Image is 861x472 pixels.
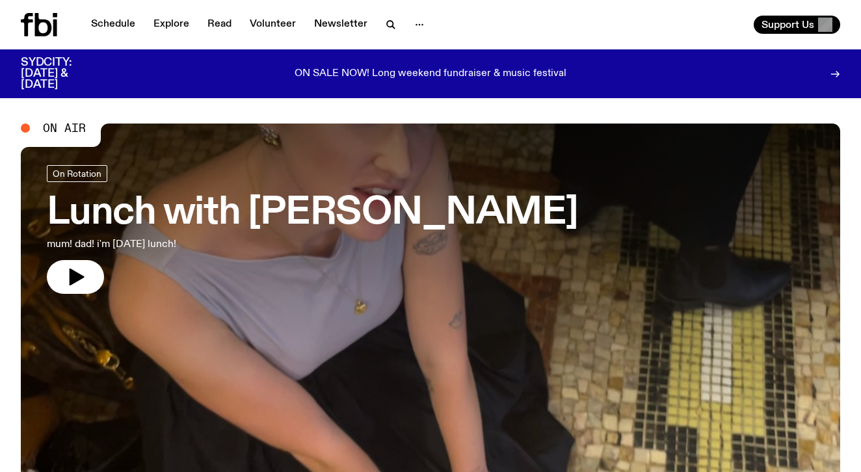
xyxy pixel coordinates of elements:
a: Schedule [83,16,143,34]
span: On Rotation [53,168,101,178]
h3: Lunch with [PERSON_NAME] [47,195,578,231]
span: Support Us [762,19,814,31]
p: mum! dad! i'm [DATE] lunch! [47,237,380,252]
p: ON SALE NOW! Long weekend fundraiser & music festival [295,68,566,80]
a: Read [200,16,239,34]
a: Volunteer [242,16,304,34]
span: On Air [43,122,86,134]
button: Support Us [754,16,840,34]
a: Newsletter [306,16,375,34]
a: Lunch with [PERSON_NAME]mum! dad! i'm [DATE] lunch! [47,165,578,294]
h3: SYDCITY: [DATE] & [DATE] [21,57,104,90]
a: Explore [146,16,197,34]
a: On Rotation [47,165,107,182]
